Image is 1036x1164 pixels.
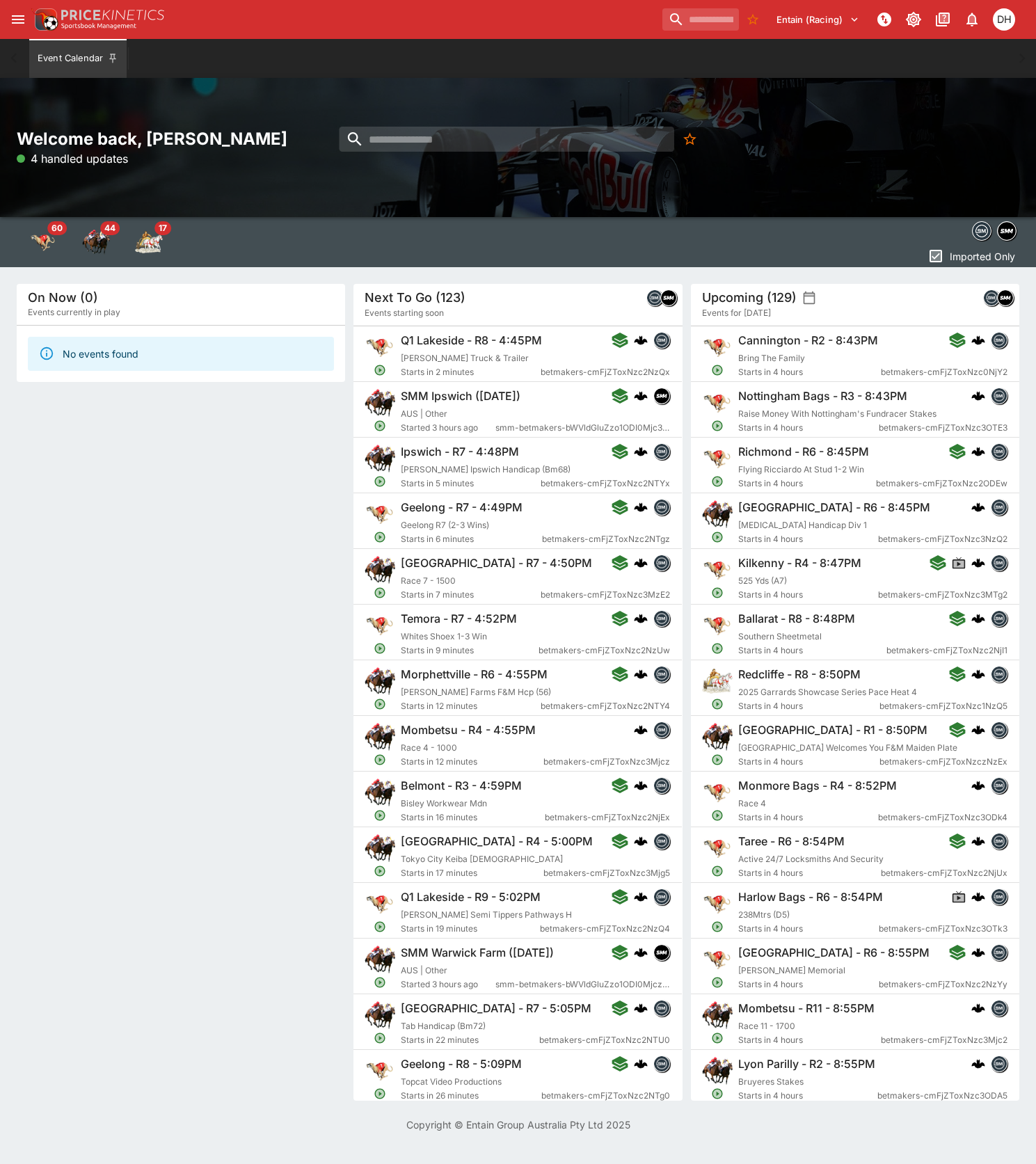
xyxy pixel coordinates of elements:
span: betmakers-cmFjZToxNzc2NTU0 [540,1033,671,1047]
img: logo-cerberus.svg [971,333,985,347]
h6: Geelong - R8 - 5:09PM [401,1057,522,1071]
span: betmakers-cmFjZToxNzc3MzE2 [541,588,671,602]
h5: On Now (0) [28,289,98,305]
h6: [GEOGRAPHIC_DATA] - R6 - 8:55PM [738,946,930,960]
span: Bisley Workwear Mdn [401,798,487,808]
img: logo-cerberus.svg [635,779,648,792]
div: betmakers [991,833,1007,850]
div: cerberus [971,667,985,681]
img: betmakers.png [991,444,1007,459]
span: Starts in 9 minutes [401,644,539,657]
svg: Open [374,531,387,543]
div: cerberus [635,834,648,848]
div: betmakers [991,777,1007,794]
h6: Taree - R6 - 8:54PM [738,834,845,849]
div: Event type filters [969,217,1019,245]
img: logo-cerberus.svg [635,333,648,347]
div: cerberus [635,779,648,792]
svg: Open [374,642,387,655]
img: horse_racing.png [365,833,395,863]
span: 238Mtrs (D5) [738,909,790,920]
span: [GEOGRAPHIC_DATA] Welcomes You F&M Maiden Plate [738,742,957,753]
span: Southern Sheetmetal [738,631,822,641]
span: Starts in 5 minutes [401,477,541,491]
span: betmakers-cmFjZToxNzc3MTg2 [878,588,1007,602]
img: greyhound_racing.png [702,888,733,919]
img: betmakers.png [655,1000,670,1016]
h6: Harlow Bags - R6 - 8:54PM [738,890,883,904]
img: betmakers.png [991,388,1007,404]
div: betmakers [972,221,991,241]
svg: Open [711,698,724,710]
h6: Monmore Bags - R4 - 8:52PM [738,779,897,793]
span: betmakers-cmFjZToxNzc3OTk3 [879,922,1007,936]
div: cerberus [635,333,648,347]
img: horse_racing.png [365,777,395,808]
img: betmakers.png [991,945,1007,960]
img: greyhound_racing [29,228,57,256]
div: Horse Racing [82,228,110,256]
span: betmakers-cmFjZToxNzc3ODA5 [877,1089,1007,1103]
svg: Open [374,809,387,822]
div: Daniel Hooper [993,8,1015,31]
div: betmakers [654,721,671,738]
h6: SMM Warwick Farm ([DATE]) [401,946,554,960]
img: betmakers.png [991,889,1007,904]
span: betmakers-cmFjZToxNzc2NzQx [541,365,671,379]
div: betmakers [991,555,1007,571]
span: smm-betmakers-bWVldGluZzo1ODI0MjczNzk4NDI5NDI2MjA [495,978,671,991]
img: logo-cerberus.svg [971,779,985,792]
div: betmakers [991,499,1007,516]
span: Starts in 2 minutes [401,365,541,379]
div: betmakers [991,388,1007,404]
h6: Lyon Parilly - R2 - 8:55PM [738,1057,875,1071]
h6: [GEOGRAPHIC_DATA] - R6 - 8:45PM [738,500,930,515]
img: betmakers.png [991,834,1007,849]
span: AUS | Other [401,408,447,419]
div: cerberus [971,389,985,403]
span: 17 [154,221,171,235]
span: betmakers-cmFjZToxNzc3ODk4 [878,811,1007,824]
img: greyhound_racing.png [365,499,395,529]
img: Sportsbook Management [61,23,136,29]
span: Starts in 12 minutes [401,755,543,769]
span: betmakers-cmFjZToxNzc2NTgz [543,532,671,546]
span: betmakers-cmFjZToxNzc2NTg0 [542,1089,671,1103]
input: search [662,8,739,31]
svg: Open [374,364,387,376]
span: [MEDICAL_DATA] Handicap Div 1 [738,520,867,530]
img: betmakers.png [991,667,1007,682]
svg: Open [374,754,387,766]
span: betmakers-cmFjZToxNzc2NzUw [539,644,671,657]
div: betmakers [991,721,1007,738]
img: logo-cerberus.svg [635,834,648,848]
span: Starts in 4 hours [738,365,881,379]
img: greyhound_racing.png [702,555,733,585]
img: horse_racing.png [365,666,395,696]
span: betmakers-cmFjZToxNzc2NzYy [879,978,1007,991]
span: 2025 Garrards Showcase Series Pace Heat 4 [738,687,917,697]
span: betmakers-cmFjZToxNzc2NTYx [541,477,671,491]
div: cerberus [971,500,985,514]
div: cerberus [635,389,648,403]
button: NOT Connected to PK [872,7,897,32]
div: cerberus [635,723,648,737]
img: samemeetingmulti.png [655,388,670,404]
img: horse_racing.png [702,1055,733,1086]
span: Bring The Family [738,353,805,363]
img: logo-cerberus.svg [971,500,985,514]
span: [PERSON_NAME] Farms F&M Hcp (56) [401,687,551,697]
button: Documentation [930,7,955,32]
img: greyhound_racing.png [365,610,395,641]
span: Starts in 4 hours [738,811,878,824]
svg: Open [711,754,724,766]
h6: [GEOGRAPHIC_DATA] - R4 - 5:00PM [401,834,593,849]
button: Imported Only [923,245,1019,267]
div: betmakers [991,443,1007,460]
div: cerberus [971,779,985,792]
span: betmakers-cmFjZToxNzc3Mjcz [544,755,671,769]
span: Events currently in play [28,305,120,319]
img: betmakers.png [655,722,670,738]
img: betmakers.png [655,444,670,459]
h6: Redcliffe - R8 - 8:50PM [738,667,861,682]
